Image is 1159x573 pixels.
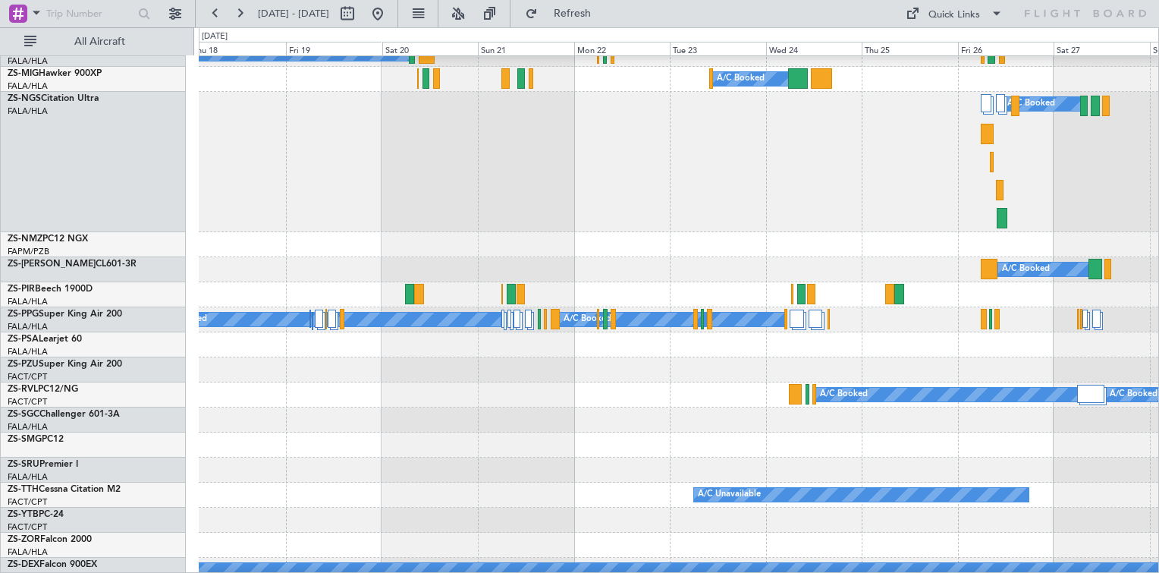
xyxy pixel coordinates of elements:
[564,308,611,331] div: A/C Booked
[820,383,868,406] div: A/C Booked
[8,471,48,483] a: FALA/HLA
[8,335,39,344] span: ZS-PSA
[698,483,761,506] div: A/C Unavailable
[8,560,97,569] a: ZS-DEXFalcon 900EX
[8,371,47,383] a: FACT/CPT
[8,510,39,519] span: ZS-YTB
[8,285,35,294] span: ZS-PIR
[8,421,48,433] a: FALA/HLA
[8,105,48,117] a: FALA/HLA
[202,30,228,43] div: [DATE]
[8,560,39,569] span: ZS-DEX
[8,69,39,78] span: ZS-MIG
[8,546,48,558] a: FALA/HLA
[8,310,39,319] span: ZS-PPG
[1002,258,1050,281] div: A/C Booked
[1007,93,1055,115] div: A/C Booked
[46,2,133,25] input: Trip Number
[190,42,286,55] div: Thu 18
[258,7,329,20] span: [DATE] - [DATE]
[8,435,42,444] span: ZS-SMG
[8,235,88,244] a: ZS-NMZPC12 NGX
[766,42,862,55] div: Wed 24
[1054,42,1150,55] div: Sat 27
[8,410,120,419] a: ZS-SGCChallenger 601-3A
[928,8,980,23] div: Quick Links
[8,496,47,508] a: FACT/CPT
[478,42,574,55] div: Sun 21
[8,80,48,92] a: FALA/HLA
[1110,383,1157,406] div: A/C Booked
[8,485,121,494] a: ZS-TTHCessna Citation M2
[17,30,165,54] button: All Aircraft
[8,360,122,369] a: ZS-PZUSuper King Air 200
[862,42,958,55] div: Thu 25
[574,42,671,55] div: Mon 22
[8,69,102,78] a: ZS-MIGHawker 900XP
[8,460,39,469] span: ZS-SRU
[670,42,766,55] div: Tue 23
[541,8,605,19] span: Refresh
[8,535,40,544] span: ZS-ZOR
[8,485,39,494] span: ZS-TTH
[8,246,49,257] a: FAPM/PZB
[8,260,96,269] span: ZS-[PERSON_NAME]
[8,410,39,419] span: ZS-SGC
[8,235,42,244] span: ZS-NMZ
[8,535,92,544] a: ZS-ZORFalcon 2000
[286,42,382,55] div: Fri 19
[898,2,1010,26] button: Quick Links
[8,346,48,357] a: FALA/HLA
[958,42,1054,55] div: Fri 26
[8,310,122,319] a: ZS-PPGSuper King Air 200
[8,385,78,394] a: ZS-RVLPC12/NG
[8,296,48,307] a: FALA/HLA
[8,435,64,444] a: ZS-SMGPC12
[8,510,64,519] a: ZS-YTBPC-24
[8,94,41,103] span: ZS-NGS
[8,285,93,294] a: ZS-PIRBeech 1900D
[8,260,137,269] a: ZS-[PERSON_NAME]CL601-3R
[518,2,609,26] button: Refresh
[8,321,48,332] a: FALA/HLA
[382,42,479,55] div: Sat 20
[39,36,160,47] span: All Aircraft
[8,94,99,103] a: ZS-NGSCitation Ultra
[8,335,82,344] a: ZS-PSALearjet 60
[8,360,39,369] span: ZS-PZU
[8,521,47,533] a: FACT/CPT
[8,460,78,469] a: ZS-SRUPremier I
[717,68,765,90] div: A/C Booked
[8,55,48,67] a: FALA/HLA
[8,385,38,394] span: ZS-RVL
[8,396,47,408] a: FACT/CPT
